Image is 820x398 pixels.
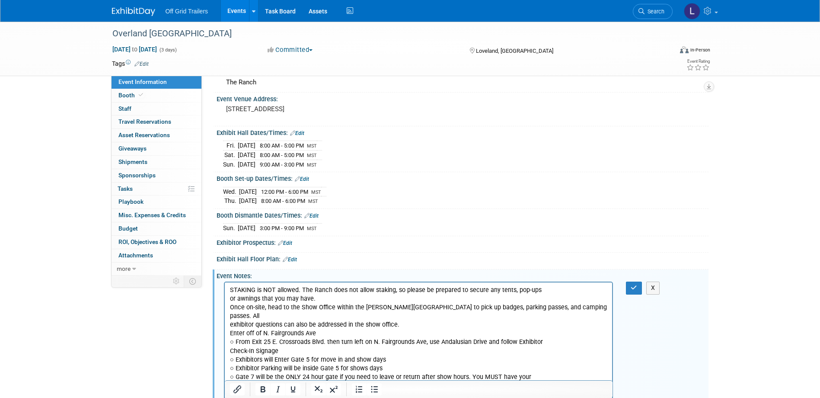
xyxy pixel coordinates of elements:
a: Event Information [112,76,201,89]
div: Exhibit Hall Floor Plan: [217,253,708,264]
td: Tags [112,59,149,68]
span: Sponsorships [118,172,156,179]
a: Edit [278,240,292,246]
span: 3:00 PM - 9:00 PM [260,225,304,231]
div: In-Person [690,47,710,53]
span: Playbook [118,198,144,205]
td: Personalize Event Tab Strip [169,276,184,287]
button: Italic [271,383,285,395]
span: 8:00 AM - 5:00 PM [260,142,304,149]
div: Booth Dismantle Dates/Times: [217,209,708,220]
div: Booth Set-up Dates/Times: [217,172,708,183]
span: MST [307,153,317,158]
div: Overland [GEOGRAPHIC_DATA] [109,26,660,42]
span: Attachments [118,252,153,259]
div: Event Rating [686,59,710,64]
span: MST [307,143,317,149]
span: MST [311,189,321,195]
a: Search [633,4,673,19]
span: 8:00 AM - 5:00 PM [260,152,304,158]
a: Shipments [112,156,201,169]
a: Edit [304,213,319,219]
td: [DATE] [238,141,255,151]
span: Tasks [118,185,133,192]
td: Sun. [223,224,238,233]
td: Wed. [223,187,239,196]
a: ROI, Objectives & ROO [112,236,201,249]
a: Budget [112,222,201,235]
button: Insert/edit link [230,383,245,395]
button: Superscript [326,383,341,395]
a: Edit [295,176,309,182]
button: Bullet list [367,383,382,395]
a: Edit [283,257,297,263]
a: Tasks [112,183,201,196]
span: Budget [118,225,138,232]
span: Off Grid Trailers [166,8,208,15]
span: [DATE] [DATE] [112,45,157,53]
span: MST [308,199,318,204]
span: Misc. Expenses & Credits [118,212,186,218]
img: ExhibitDay [112,7,155,16]
td: [DATE] [238,160,255,169]
span: Giveaways [118,145,147,152]
div: Event Format [622,45,711,58]
span: Loveland, [GEOGRAPHIC_DATA] [476,48,553,54]
td: [DATE] [238,224,255,233]
a: Sponsorships [112,169,201,182]
div: Exhibitor Prospectus: [217,236,708,247]
span: MST [307,226,317,231]
a: Playbook [112,196,201,209]
button: Bold [255,383,270,395]
a: more [112,263,201,276]
a: Giveaways [112,142,201,155]
span: Search [645,8,664,15]
span: (3 days) [159,47,177,53]
span: 8:00 AM - 6:00 PM [261,198,305,204]
a: Travel Reservations [112,116,201,128]
span: Event Information [118,78,167,85]
span: 12:00 PM - 6:00 PM [261,189,308,195]
div: Event Notes: [217,270,708,280]
span: Booth [118,92,145,99]
span: ROI, Objectives & ROO [118,238,176,245]
i: Booth reservation complete [139,93,143,97]
td: [DATE] [238,151,255,160]
div: Event Venue Address: [217,93,708,103]
a: Booth [112,89,201,102]
button: Underline [286,383,300,395]
span: Travel Reservations [118,118,171,125]
a: Misc. Expenses & Credits [112,209,201,222]
td: Toggle Event Tabs [184,276,201,287]
button: Committed [265,45,316,55]
td: Fri. [223,141,238,151]
span: Shipments [118,158,147,165]
td: Sun. [223,160,238,169]
td: Sat. [223,151,238,160]
td: Thu. [223,196,239,205]
span: 9:00 AM - 3:00 PM [260,161,304,168]
span: more [117,265,131,272]
div: Exhibit Hall Dates/Times: [217,126,708,138]
a: Staff [112,103,201,116]
span: to [131,46,139,53]
a: Edit [290,130,304,136]
img: LAUREN ABUGHAZALEH [684,3,700,19]
a: Attachments [112,249,201,262]
img: Format-Inperson.png [680,46,689,53]
button: X [646,282,660,294]
span: Asset Reservations [118,132,170,138]
pre: [STREET_ADDRESS] [226,105,412,113]
button: Subscript [311,383,326,395]
button: Numbered list [352,383,367,395]
a: Asset Reservations [112,129,201,142]
span: MST [307,162,317,168]
a: Edit [134,61,149,67]
td: [DATE] [239,187,257,196]
td: [DATE] [239,196,257,205]
div: The Ranch [223,76,702,89]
